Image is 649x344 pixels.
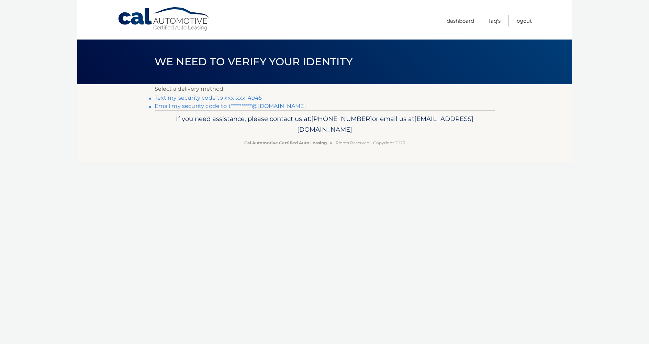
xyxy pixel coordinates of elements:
[489,15,501,26] a: FAQ's
[159,139,490,146] p: - All Rights Reserved - Copyright 2025
[155,55,353,68] span: We need to verify your identity
[447,15,474,26] a: Dashboard
[155,84,495,94] p: Select a delivery method:
[159,113,490,135] p: If you need assistance, please contact us at: or email us at
[155,103,306,109] a: Email my security code to t**********@[DOMAIN_NAME]
[118,7,210,31] a: Cal Automotive
[311,115,372,123] span: [PHONE_NUMBER]
[244,140,327,145] strong: Cal Automotive Certified Auto Leasing
[155,95,262,101] a: Text my security code to xxx-xxx-4945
